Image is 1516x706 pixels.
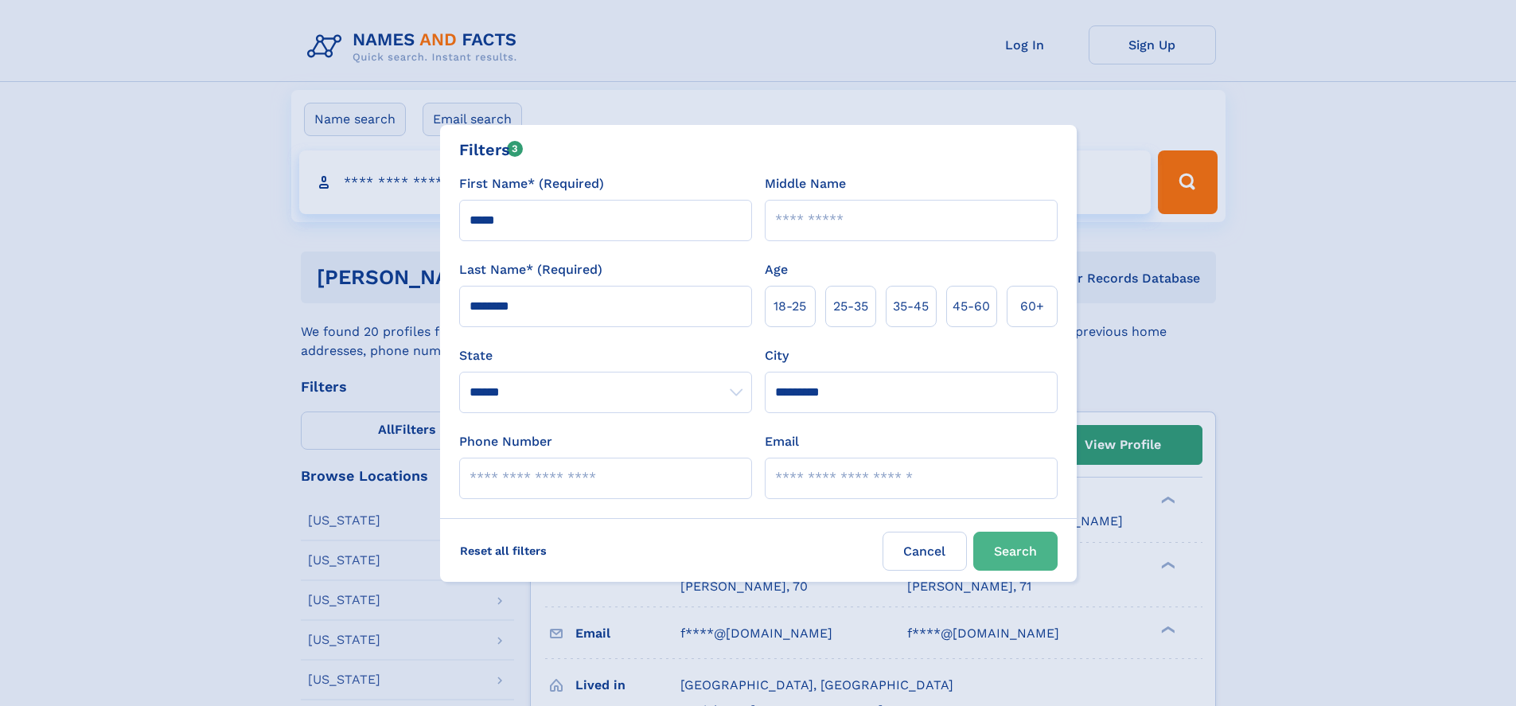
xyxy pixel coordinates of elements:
[459,432,552,451] label: Phone Number
[883,532,967,571] label: Cancel
[459,174,604,193] label: First Name* (Required)
[833,297,868,316] span: 25‑35
[774,297,806,316] span: 18‑25
[459,260,602,279] label: Last Name* (Required)
[765,174,846,193] label: Middle Name
[1020,297,1044,316] span: 60+
[973,532,1058,571] button: Search
[765,260,788,279] label: Age
[765,432,799,451] label: Email
[953,297,990,316] span: 45‑60
[893,297,929,316] span: 35‑45
[450,532,557,570] label: Reset all filters
[765,346,789,365] label: City
[459,138,524,162] div: Filters
[459,346,752,365] label: State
